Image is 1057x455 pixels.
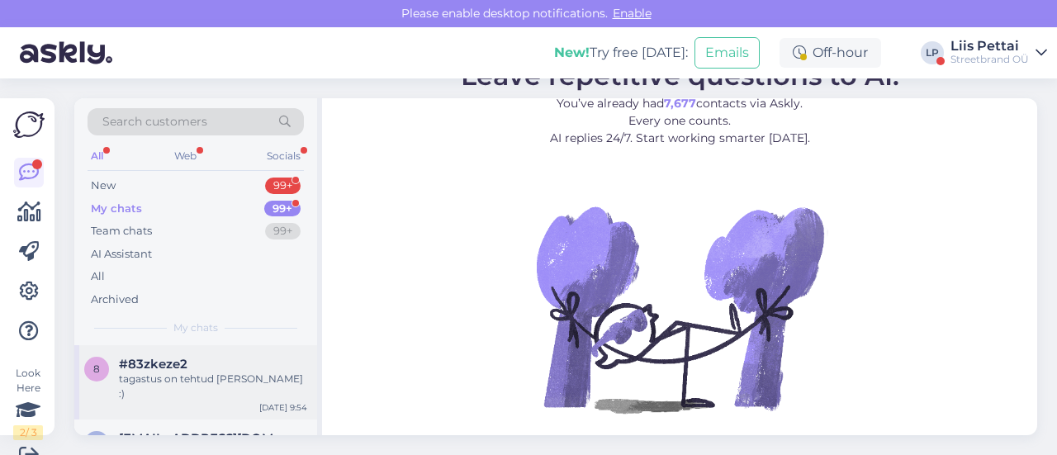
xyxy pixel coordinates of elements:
[93,363,100,375] span: 8
[91,178,116,194] div: New
[13,425,43,440] div: 2 / 3
[608,6,656,21] span: Enable
[88,145,107,167] div: All
[780,38,881,68] div: Off-hour
[91,223,152,239] div: Team chats
[91,246,152,263] div: AI Assistant
[263,145,304,167] div: Socials
[119,357,187,372] span: #83zkeze2
[173,320,218,335] span: My chats
[950,53,1029,66] div: Streetbrand OÜ
[119,372,307,401] div: tagastus on tehtud [PERSON_NAME] :)
[13,111,45,138] img: Askly Logo
[694,37,760,69] button: Emails
[102,113,207,130] span: Search customers
[950,40,1047,66] a: Liis PettaiStreetbrand OÜ
[171,145,200,167] div: Web
[921,41,944,64] div: LP
[265,178,301,194] div: 99+
[554,43,688,63] div: Try free [DATE]:
[664,96,696,111] b: 7,677
[91,291,139,308] div: Archived
[91,201,142,217] div: My chats
[265,223,301,239] div: 99+
[119,431,291,446] span: karinjurise200@gmail.com
[554,45,590,60] b: New!
[950,40,1029,53] div: Liis Pettai
[259,401,307,414] div: [DATE] 9:54
[91,268,105,285] div: All
[264,201,301,217] div: 99+
[461,95,899,147] p: You’ve already had contacts via Askly. Every one counts. AI replies 24/7. Start working smarter [...
[13,366,43,440] div: Look Here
